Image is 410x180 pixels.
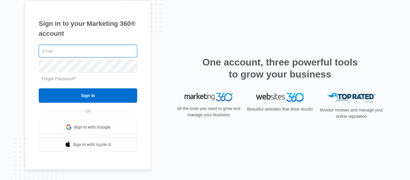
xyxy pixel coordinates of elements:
input: Email [39,45,137,57]
a: Sign in with Google [39,120,137,134]
p: Beautiful websites that drive results [246,106,314,112]
p: Monitor reviews and manage your online reputation [318,107,385,120]
span: Sign in with Apple Id [73,142,111,148]
img: Marketing 360 [185,93,233,101]
span: OR [81,108,95,114]
img: Top Rated Local [327,93,375,103]
h1: Sign in to your Marketing 360® account [39,19,137,38]
input: Sign In [39,88,137,103]
img: Websites 360 [256,93,304,102]
p: All the tools you need to grow and manage your business [175,105,242,118]
h2: One account, three powerful tools to grow your business [200,56,360,80]
a: Sign in with Apple Id [39,137,137,152]
a: Forgot Password? [42,76,76,81]
span: Sign in with Google [74,124,110,130]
